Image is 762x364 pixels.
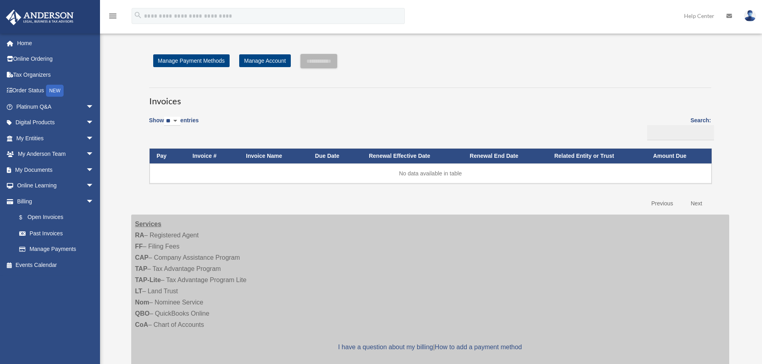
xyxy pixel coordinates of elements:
[744,10,756,22] img: User Pic
[6,162,106,178] a: My Documentsarrow_drop_down
[150,149,186,163] th: Pay: activate to sort column descending
[108,14,118,21] a: menu
[646,149,712,163] th: Amount Due: activate to sort column ascending
[135,310,150,317] strong: QBO
[547,149,646,163] th: Related Entity or Trust: activate to sort column ascending
[86,146,102,163] span: arrow_drop_down
[435,344,522,350] a: How to add a payment method
[135,299,150,306] strong: Nom
[6,51,106,67] a: Online Ordering
[135,232,144,239] strong: RA
[86,130,102,147] span: arrow_drop_down
[135,243,143,250] strong: FF
[86,115,102,131] span: arrow_drop_down
[6,99,106,115] a: Platinum Q&Aarrow_drop_down
[6,35,106,51] a: Home
[135,342,725,353] p: |
[6,130,106,146] a: My Entitiesarrow_drop_down
[46,85,64,97] div: NEW
[338,344,433,350] a: I have a question about my billing
[11,241,102,257] a: Manage Payments
[645,195,679,212] a: Previous
[149,88,711,107] h3: Invoices
[6,193,102,209] a: Billingarrow_drop_down
[6,115,106,131] a: Digital Productsarrow_drop_down
[239,54,290,67] a: Manage Account
[647,125,714,140] input: Search:
[153,54,230,67] a: Manage Payment Methods
[108,11,118,21] i: menu
[308,149,362,163] th: Due Date: activate to sort column ascending
[4,10,76,25] img: Anderson Advisors Platinum Portal
[6,67,106,83] a: Tax Organizers
[86,178,102,194] span: arrow_drop_down
[11,209,98,226] a: $Open Invoices
[86,162,102,178] span: arrow_drop_down
[135,265,148,272] strong: TAP
[685,195,708,212] a: Next
[6,83,106,99] a: Order StatusNEW
[164,117,180,126] select: Showentries
[6,146,106,162] a: My Anderson Teamarrow_drop_down
[6,178,106,194] a: Online Learningarrow_drop_down
[135,276,161,283] strong: TAP-Lite
[150,163,712,183] td: No data available in table
[185,149,239,163] th: Invoice #: activate to sort column ascending
[11,225,102,241] a: Past Invoices
[135,254,149,261] strong: CAP
[135,321,148,328] strong: CoA
[239,149,308,163] th: Invoice Name: activate to sort column ascending
[135,221,162,227] strong: Services
[644,115,711,140] label: Search:
[86,99,102,115] span: arrow_drop_down
[135,288,142,294] strong: LT
[362,149,462,163] th: Renewal Effective Date: activate to sort column ascending
[6,257,106,273] a: Events Calendar
[149,115,199,134] label: Show entries
[462,149,547,163] th: Renewal End Date: activate to sort column ascending
[134,11,142,20] i: search
[86,193,102,210] span: arrow_drop_down
[24,213,28,223] span: $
